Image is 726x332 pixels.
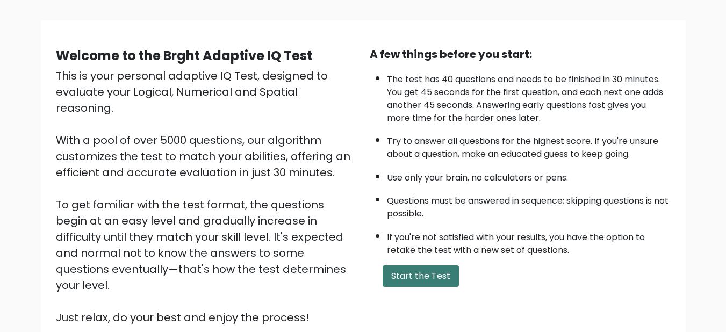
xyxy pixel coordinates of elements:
li: Use only your brain, no calculators or pens. [387,166,671,184]
button: Start the Test [383,265,459,287]
div: This is your personal adaptive IQ Test, designed to evaluate your Logical, Numerical and Spatial ... [56,68,357,326]
div: A few things before you start: [370,46,671,62]
li: Try to answer all questions for the highest score. If you're unsure about a question, make an edu... [387,129,671,161]
li: Questions must be answered in sequence; skipping questions is not possible. [387,189,671,220]
b: Welcome to the Brght Adaptive IQ Test [56,47,312,64]
li: If you're not satisfied with your results, you have the option to retake the test with a new set ... [387,226,671,257]
li: The test has 40 questions and needs to be finished in 30 minutes. You get 45 seconds for the firs... [387,68,671,125]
